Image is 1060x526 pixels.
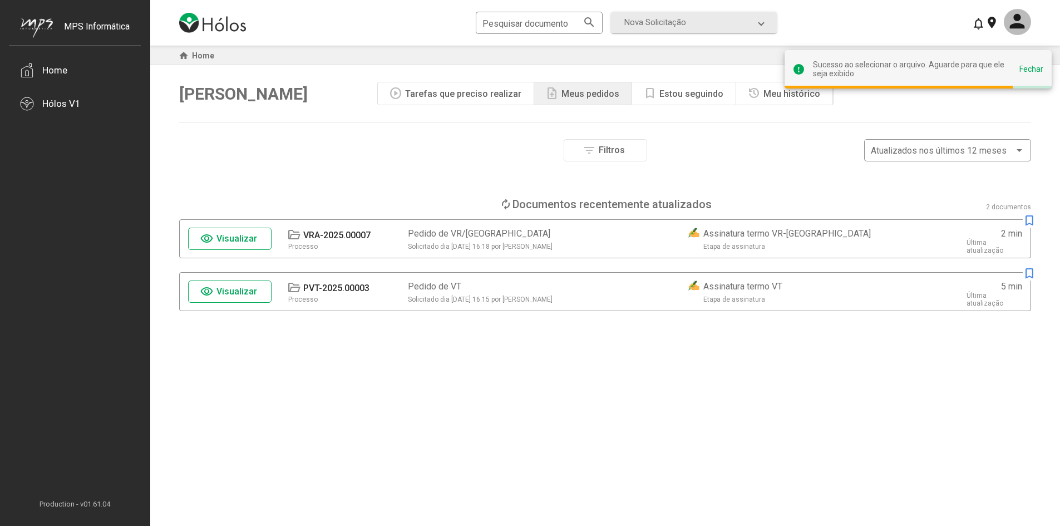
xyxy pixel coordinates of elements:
[967,239,1022,254] div: Última atualização
[200,232,214,245] mat-icon: visibility
[703,243,765,250] div: Etapa de assinatura
[1023,214,1036,228] mat-icon: bookmark
[303,230,371,240] div: VRA-2025.00007
[1023,267,1036,281] mat-icon: bookmark
[545,87,559,100] mat-icon: note_add
[408,228,550,239] div: Pedido de VR/[GEOGRAPHIC_DATA]
[499,198,512,211] mat-icon: loop
[288,243,318,250] div: Processo
[599,145,625,155] span: Filtros
[1019,65,1043,73] div: Fechar
[9,500,141,508] span: Production - v01.61.04
[703,281,782,292] div: Assinatura termo VT
[42,65,67,76] div: Home
[188,281,272,303] button: Visualizar
[303,283,369,293] div: PVT-2025.00003
[561,89,619,99] div: Meus pedidos
[1001,228,1022,239] div: 2 min
[179,84,308,104] span: [PERSON_NAME]
[1001,281,1022,292] div: 5 min
[20,18,53,38] img: mps-image-cropped.png
[985,16,998,29] mat-icon: location_on
[408,243,553,250] span: Solicitado dia [DATE] 16:18 por [PERSON_NAME]
[583,15,596,28] mat-icon: search
[179,13,246,33] img: logo-holos.png
[583,144,596,157] mat-icon: filter_list
[611,12,777,33] mat-expansion-panel-header: Nova Solicitação
[288,296,318,303] div: Processo
[871,145,1007,156] span: Atualizados nos últimos 12 meses
[703,228,871,239] div: Assinatura termo VR-[GEOGRAPHIC_DATA]
[389,87,402,100] mat-icon: play_circle
[177,49,190,62] mat-icon: home
[967,292,1022,307] div: Última atualização
[763,89,820,99] div: Meu histórico
[216,286,257,297] span: Visualizar
[408,296,553,303] span: Solicitado dia [DATE] 16:15 por [PERSON_NAME]
[408,281,461,292] div: Pedido de VT
[512,198,712,211] div: Documentos recentemente atualizados
[287,228,300,242] mat-icon: folder_open
[42,98,81,109] div: Hólos V1
[747,87,761,100] mat-icon: history
[200,285,214,298] mat-icon: visibility
[216,233,257,244] span: Visualizar
[986,203,1031,211] div: 2 documentos
[659,89,723,99] div: Estou seguindo
[405,89,521,99] div: Tarefas que preciso realizar
[564,139,647,161] button: Filtros
[703,296,765,303] div: Etapa de assinatura
[287,281,300,294] mat-icon: folder_open
[188,228,272,250] button: Visualizar
[64,21,130,49] div: MPS Informática
[192,51,214,60] span: Home
[643,87,657,100] mat-icon: bookmark
[624,17,686,27] span: Nova Solicitação
[813,60,1014,78] div: Sucesso ao selecionar o arquivo. Aguarde para que ele seja exibido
